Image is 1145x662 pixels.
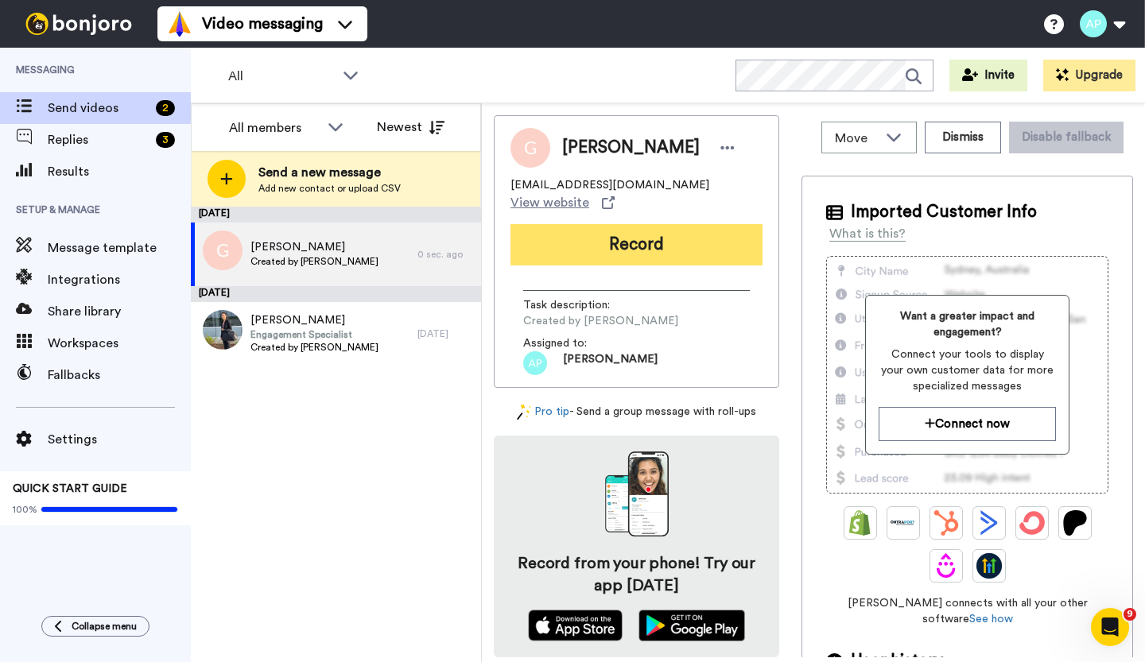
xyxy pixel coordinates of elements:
[510,224,763,265] button: Record
[949,60,1027,91] button: Invite
[517,404,569,420] a: Pro tip
[510,193,589,212] span: View website
[835,129,878,148] span: Move
[250,312,378,328] span: [PERSON_NAME]
[258,182,401,195] span: Add new contact or upload CSV
[250,328,378,341] span: Engagement Specialist
[191,207,481,223] div: [DATE]
[523,297,635,313] span: Task description :
[250,239,378,255] span: [PERSON_NAME]
[523,313,678,329] span: Created by [PERSON_NAME]
[829,224,906,243] div: What is this?
[1043,60,1135,91] button: Upgrade
[969,614,1013,625] a: See how
[1091,608,1129,646] iframe: Intercom live chat
[1019,510,1045,536] img: ConvertKit
[250,255,378,268] span: Created by [PERSON_NAME]
[13,503,37,516] span: 100%
[1062,510,1088,536] img: Patreon
[229,118,320,137] div: All members
[258,163,401,182] span: Send a new message
[879,308,1056,340] span: Want a greater impact and engagement?
[494,404,779,420] div: - Send a group message with roll-ups
[1124,608,1136,621] span: 9
[879,407,1056,441] button: Connect now
[48,130,149,149] span: Replies
[48,238,191,257] span: Message template
[250,341,378,354] span: Created by [PERSON_NAME]
[879,346,1056,394] span: Connect your tools to display your own customer data for more specialized messages
[523,335,635,351] span: Assigned to:
[365,111,456,143] button: Newest
[605,451,669,537] img: download
[510,552,763,597] h4: Record from your phone! Try our app [DATE]
[417,327,473,340] div: [DATE]
[925,122,1001,153] button: Dismiss
[41,616,149,637] button: Collapse menu
[48,430,191,449] span: Settings
[191,286,481,302] div: [DATE]
[638,610,746,641] img: playstore
[48,162,191,181] span: Results
[167,11,192,37] img: vm-color.svg
[48,366,191,385] span: Fallbacks
[19,13,138,35] img: bj-logo-header-white.svg
[933,553,959,579] img: Drip
[976,510,1002,536] img: ActiveCampaign
[562,136,700,160] span: [PERSON_NAME]
[417,248,473,261] div: 0 sec. ago
[517,404,531,420] img: magic-wand.svg
[851,200,1037,224] span: Imported Customer Info
[72,620,137,633] span: Collapse menu
[933,510,959,536] img: Hubspot
[48,302,191,321] span: Share library
[848,510,873,536] img: Shopify
[523,351,547,375] img: ap.png
[202,13,323,35] span: Video messaging
[510,177,709,193] span: [EMAIL_ADDRESS][DOMAIN_NAME]
[826,595,1108,627] span: [PERSON_NAME] connects with all your other software
[563,351,658,375] span: [PERSON_NAME]
[156,100,175,116] div: 2
[48,270,191,289] span: Integrations
[48,99,149,118] span: Send videos
[510,193,615,212] a: View website
[228,67,335,86] span: All
[203,310,243,350] img: dabd8d6b-c823-4462-860e-544a9492cbc5.jpg
[891,510,916,536] img: Ontraport
[13,483,127,494] span: QUICK START GUIDE
[976,553,1002,579] img: GoHighLevel
[1009,122,1124,153] button: Disable fallback
[203,230,243,270] img: g.png
[510,128,550,168] img: Image of Geoff Clendenning
[528,610,623,641] img: appstore
[156,132,175,148] div: 3
[48,334,191,353] span: Workspaces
